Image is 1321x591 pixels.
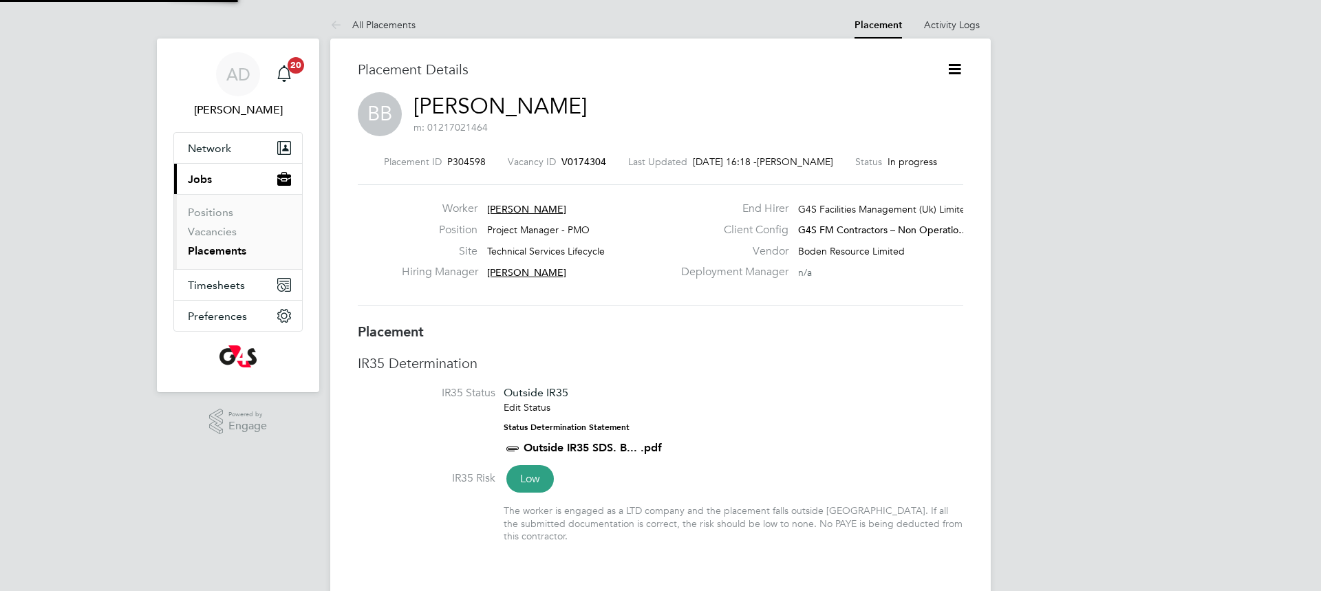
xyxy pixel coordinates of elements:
label: Vacancy ID [508,155,556,168]
span: [PERSON_NAME] [487,203,566,215]
a: Placement [855,19,902,31]
a: Outside IR35 SDS. B... .pdf [524,441,662,454]
span: V0174304 [561,155,606,168]
label: Worker [402,202,477,216]
label: Hiring Manager [402,265,477,279]
label: Vendor [673,244,788,259]
label: Status [855,155,882,168]
span: Low [506,465,554,493]
label: IR35 Risk [358,471,495,486]
span: [PERSON_NAME] [757,155,833,168]
span: Preferences [188,310,247,323]
span: AD [226,65,250,83]
label: IR35 Status [358,386,495,400]
span: Network [188,142,231,155]
a: Edit Status [504,401,550,413]
span: Engage [228,420,267,432]
span: Adam Doohan [173,102,303,118]
span: G4S Facilities Management (Uk) Limited [798,203,971,215]
label: Client Config [673,223,788,237]
span: Jobs [188,173,212,186]
label: Site [402,244,477,259]
span: Outside IR35 [504,386,568,399]
strong: Status Determination Statement [504,422,630,432]
span: Boden Resource Limited [798,245,905,257]
div: The worker is engaged as a LTD company and the placement falls outside [GEOGRAPHIC_DATA]. If all ... [504,504,963,542]
a: Activity Logs [924,19,980,31]
button: Timesheets [174,270,302,300]
button: Preferences [174,301,302,331]
span: 20 [288,57,304,74]
span: [DATE] 16:18 - [693,155,757,168]
span: P304598 [447,155,486,168]
a: AD[PERSON_NAME] [173,52,303,118]
a: Placements [188,244,246,257]
span: Timesheets [188,279,245,292]
div: Jobs [174,194,302,269]
label: Last Updated [628,155,687,168]
span: Powered by [228,409,267,420]
span: [PERSON_NAME] [487,266,566,279]
span: In progress [888,155,937,168]
button: Network [174,133,302,163]
label: End Hirer [673,202,788,216]
span: G4S FM Contractors – Non Operatio… [798,224,968,236]
span: Technical Services Lifecycle [487,245,605,257]
span: Project Manager - PMO [487,224,590,236]
a: Go to home page [173,345,303,367]
label: Placement ID [384,155,442,168]
a: Vacancies [188,225,237,238]
a: [PERSON_NAME] [414,93,587,120]
h3: IR35 Determination [358,354,963,372]
a: 20 [270,52,298,96]
button: Jobs [174,164,302,194]
label: Position [402,223,477,237]
span: m: 01217021464 [414,121,488,133]
span: BB [358,92,402,136]
b: Placement [358,323,424,340]
a: All Placements [330,19,416,31]
a: Positions [188,206,233,219]
img: g4s-logo-retina.png [219,345,257,367]
nav: Main navigation [157,39,319,392]
h3: Placement Details [358,61,925,78]
label: Deployment Manager [673,265,788,279]
span: n/a [798,266,812,279]
a: Powered byEngage [209,409,268,435]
